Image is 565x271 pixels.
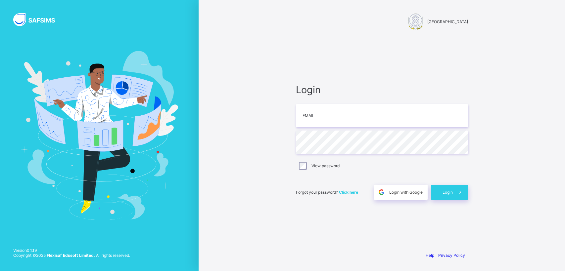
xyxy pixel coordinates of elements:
span: Login with Google [389,190,423,195]
span: Copyright © 2025 All rights reserved. [13,253,130,258]
a: Privacy Policy [438,253,465,258]
span: Login [443,190,453,195]
span: [GEOGRAPHIC_DATA] [427,19,468,24]
img: Hero Image [21,51,178,220]
span: Login [296,84,468,96]
label: View password [311,163,340,168]
strong: Flexisaf Edusoft Limited. [47,253,95,258]
a: Click here [339,190,358,195]
span: Version 0.1.19 [13,248,130,253]
img: SAFSIMS Logo [13,13,63,26]
img: google.396cfc9801f0270233282035f929180a.svg [378,188,385,196]
a: Help [426,253,434,258]
span: Forgot your password? [296,190,358,195]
